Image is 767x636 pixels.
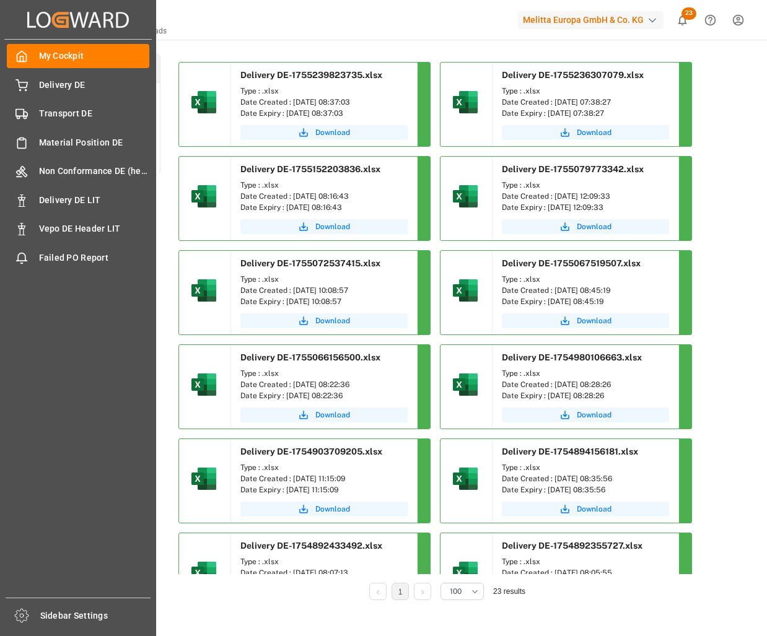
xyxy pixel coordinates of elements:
img: microsoft-excel-2019--v1.png [450,464,480,494]
div: Type : .xlsx [240,556,408,567]
div: Date Expiry : [DATE] 11:15:09 [240,484,408,495]
span: Delivery DE-1755066156500.xlsx [240,352,380,362]
button: Download [502,502,669,516]
div: Melitta Europa GmbH & Co. KG [518,11,664,29]
span: Delivery DE-1754892355727.xlsx [502,541,642,551]
button: Download [240,125,408,140]
span: Download [577,221,611,232]
span: Download [577,127,611,138]
li: 1 [392,583,409,600]
div: Type : .xlsx [502,462,669,473]
img: microsoft-excel-2019--v1.png [189,181,219,211]
span: 23 results [493,587,525,596]
a: Failed PO Report [7,245,149,269]
span: Download [315,221,350,232]
div: Date Created : [DATE] 08:07:13 [240,567,408,578]
span: Delivery DE-1755152203836.xlsx [240,164,380,174]
span: 100 [450,586,462,597]
img: microsoft-excel-2019--v1.png [189,370,219,399]
li: Previous Page [369,583,387,600]
div: Date Expiry : [DATE] 08:37:03 [240,108,408,119]
span: My Cockpit [39,50,150,63]
div: Type : .xlsx [502,368,669,379]
div: Date Expiry : [DATE] 08:16:43 [240,202,408,213]
div: Date Created : [DATE] 10:08:57 [240,285,408,296]
div: Date Created : [DATE] 12:09:33 [502,191,669,202]
div: Type : .xlsx [502,556,669,567]
a: Delivery DE LIT [7,188,149,212]
a: 1 [398,588,403,596]
span: Delivery DE-1754903709205.xlsx [240,447,382,456]
button: Download [502,125,669,140]
span: Delivery DE-1754894156181.xlsx [502,447,638,456]
div: Type : .xlsx [240,85,408,97]
div: Date Created : [DATE] 08:28:26 [502,379,669,390]
button: show 23 new notifications [668,6,696,34]
div: Date Expiry : [DATE] 08:45:19 [502,296,669,307]
span: Download [577,315,611,326]
span: Delivery DE-1754980106663.xlsx [502,352,642,362]
span: Delivery DE-1755239823735.xlsx [240,70,382,80]
span: Delivery DE LIT [39,194,150,207]
span: Transport DE [39,107,150,120]
img: microsoft-excel-2019--v1.png [450,558,480,588]
button: Help Center [696,6,724,34]
a: My Cockpit [7,44,149,68]
div: Date Created : [DATE] 08:22:36 [240,379,408,390]
div: Date Created : [DATE] 08:16:43 [240,191,408,202]
div: Date Expiry : [DATE] 08:28:26 [502,390,669,401]
span: Delivery DE [39,79,150,92]
img: microsoft-excel-2019--v1.png [189,87,219,117]
a: Transport DE [7,102,149,126]
img: microsoft-excel-2019--v1.png [450,87,480,117]
div: Date Expiry : [DATE] 08:22:36 [240,390,408,401]
img: microsoft-excel-2019--v1.png [450,370,480,399]
div: Date Created : [DATE] 07:38:27 [502,97,669,108]
img: microsoft-excel-2019--v1.png [450,276,480,305]
div: Type : .xlsx [240,274,408,285]
button: Melitta Europa GmbH & Co. KG [518,8,668,32]
a: Vepo DE Header LIT [7,217,149,241]
div: Type : .xlsx [240,368,408,379]
span: Download [315,409,350,420]
div: Date Expiry : [DATE] 07:38:27 [502,108,669,119]
img: microsoft-excel-2019--v1.png [189,276,219,305]
div: Date Created : [DATE] 08:05:55 [502,567,669,578]
span: Non Conformance DE (header) [39,165,150,178]
span: Sidebar Settings [40,609,151,622]
div: Type : .xlsx [502,180,669,191]
button: Download [240,313,408,328]
span: Download [577,503,611,515]
div: Type : .xlsx [502,85,669,97]
button: Download [502,313,669,328]
img: microsoft-excel-2019--v1.png [189,464,219,494]
div: Date Created : [DATE] 08:45:19 [502,285,669,296]
button: Download [502,219,669,234]
button: Download [240,219,408,234]
button: Download [240,407,408,422]
span: Download [315,503,350,515]
div: Type : .xlsx [240,462,408,473]
a: Delivery DE [7,72,149,97]
div: Date Expiry : [DATE] 12:09:33 [502,202,669,213]
div: Date Expiry : [DATE] 10:08:57 [240,296,408,307]
button: Download [240,502,408,516]
div: Date Expiry : [DATE] 08:35:56 [502,484,669,495]
div: Date Created : [DATE] 11:15:09 [240,473,408,484]
span: Failed PO Report [39,251,150,264]
span: Delivery DE-1754892433492.xlsx [240,541,382,551]
li: Next Page [414,583,431,600]
span: Delivery DE-1755067519507.xlsx [502,258,641,268]
span: Download [315,127,350,138]
span: Material Position DE [39,136,150,149]
div: Date Created : [DATE] 08:37:03 [240,97,408,108]
span: Delivery DE-1755072537415.xlsx [240,258,380,268]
